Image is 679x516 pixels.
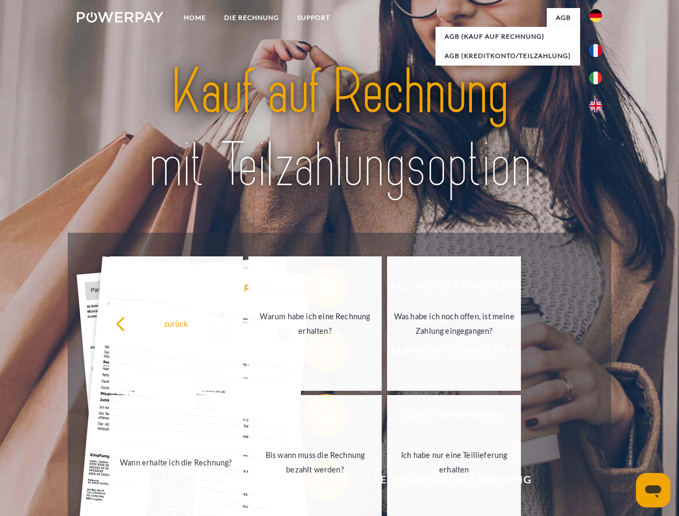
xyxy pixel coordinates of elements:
[636,473,670,507] iframe: Schaltfläche zum Öffnen des Messaging-Fensters
[589,9,602,22] img: de
[435,27,580,46] a: AGB (Kauf auf Rechnung)
[77,12,163,23] img: logo-powerpay-white.svg
[116,455,237,469] div: Wann erhalte ich die Rechnung?
[288,8,339,27] a: SUPPORT
[589,71,602,84] img: it
[435,46,580,66] a: AGB (Kreditkonto/Teilzahlung)
[387,256,521,391] a: Was habe ich noch offen, ist meine Zahlung eingegangen?
[255,309,376,338] div: Warum habe ich eine Rechnung erhalten?
[255,448,376,477] div: Bis wann muss die Rechnung bezahlt werden?
[175,8,215,27] a: Home
[394,448,514,477] div: Ich habe nur eine Teillieferung erhalten
[116,316,237,331] div: zurück
[394,309,514,338] div: Was habe ich noch offen, ist meine Zahlung eingegangen?
[547,8,580,27] a: agb
[103,52,576,206] img: title-powerpay_de.svg
[589,99,602,112] img: en
[215,8,288,27] a: DIE RECHNUNG
[589,44,602,57] img: fr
